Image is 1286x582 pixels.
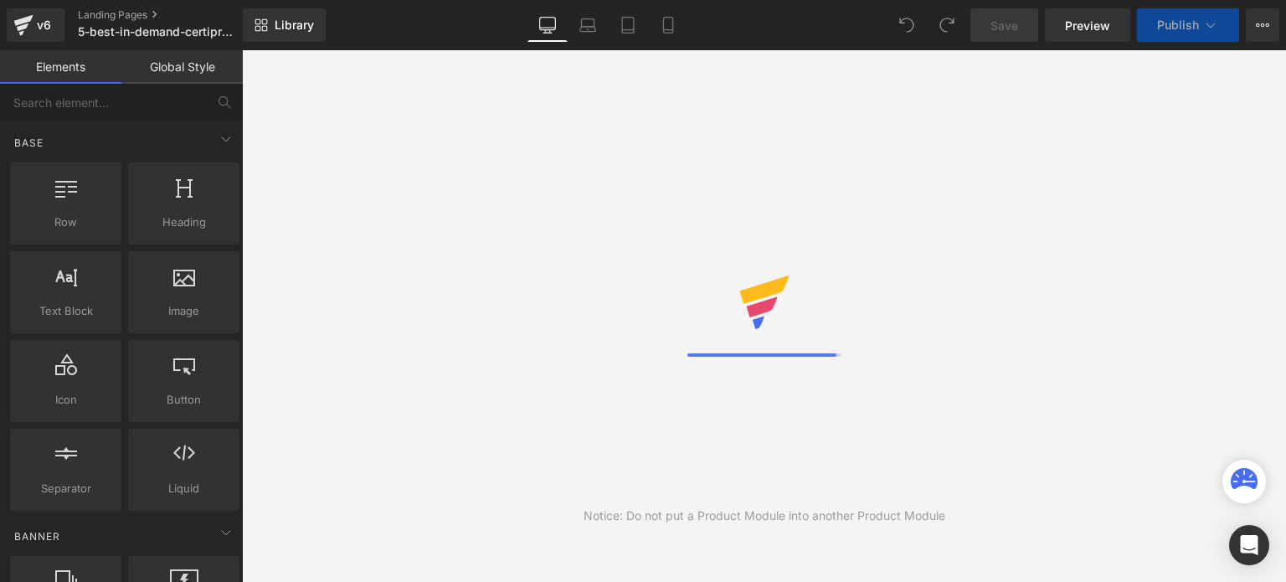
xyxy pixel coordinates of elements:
span: Save [990,17,1018,34]
span: Library [275,18,314,33]
span: Separator [15,480,116,497]
span: Icon [15,391,116,409]
div: Open Intercom Messenger [1229,525,1269,565]
span: Banner [13,528,62,544]
button: Publish [1137,8,1239,42]
span: Liquid [133,480,234,497]
span: Publish [1157,18,1199,32]
a: Desktop [527,8,568,42]
a: Laptop [568,8,608,42]
a: Landing Pages [78,8,270,22]
span: Image [133,302,234,320]
button: More [1246,8,1279,42]
span: Text Block [15,302,116,320]
button: Undo [890,8,923,42]
a: Global Style [121,50,243,84]
div: Notice: Do not put a Product Module into another Product Module [584,507,945,525]
span: Preview [1065,17,1110,34]
span: 5-best-in-demand-certiprof-certifications [78,25,239,39]
span: Heading [133,214,234,231]
a: Preview [1045,8,1130,42]
span: Row [15,214,116,231]
a: New Library [243,8,326,42]
button: Redo [930,8,964,42]
a: Mobile [648,8,688,42]
a: Tablet [608,8,648,42]
span: Button [133,391,234,409]
span: Base [13,135,45,151]
a: v6 [7,8,64,42]
div: v6 [33,14,54,36]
